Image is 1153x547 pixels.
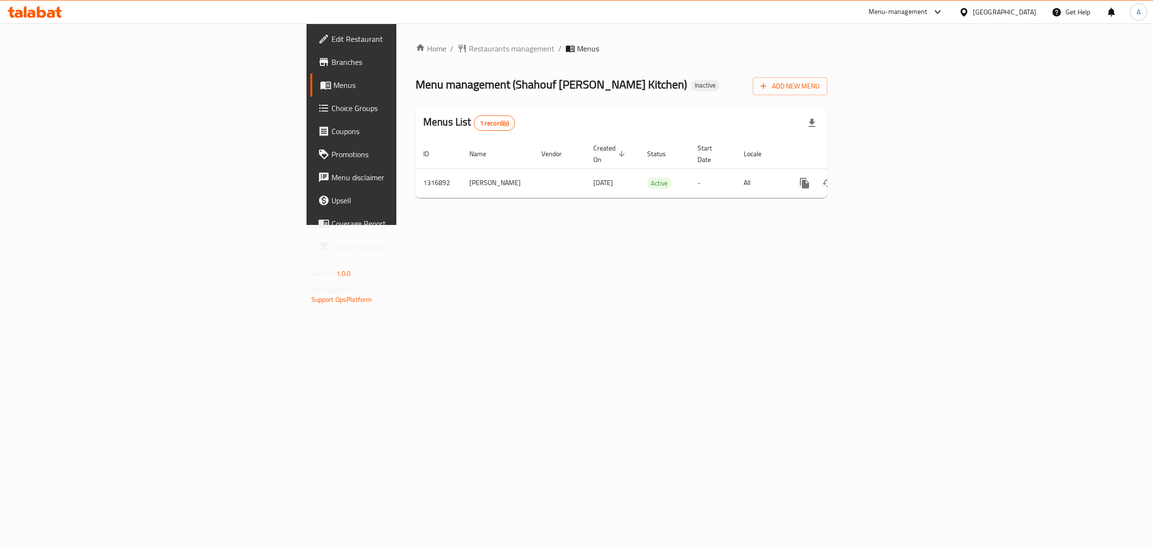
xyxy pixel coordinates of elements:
[333,79,491,91] span: Menus
[310,143,499,166] a: Promotions
[469,148,499,160] span: Name
[469,43,554,54] span: Restaurants management
[753,77,827,95] button: Add New Menu
[423,115,515,131] h2: Menus List
[331,33,491,45] span: Edit Restaurant
[1137,7,1141,17] span: A
[760,80,820,92] span: Add New Menu
[310,74,499,97] a: Menus
[331,195,491,206] span: Upsell
[416,74,687,95] span: Menu management ( Shahouf [PERSON_NAME] Kitchen )
[647,178,672,189] span: Active
[593,176,613,189] span: [DATE]
[744,148,774,160] span: Locale
[311,267,335,280] span: Version:
[698,142,724,165] span: Start Date
[311,284,356,296] span: Get support on:
[816,172,839,195] button: Change Status
[474,119,515,128] span: 1 record(s)
[331,149,491,160] span: Promotions
[331,218,491,229] span: Coverage Report
[423,148,442,160] span: ID
[311,293,372,306] a: Support.OpsPlatform
[690,168,736,198] td: -
[310,50,499,74] a: Branches
[973,7,1036,17] div: [GEOGRAPHIC_DATA]
[785,139,893,169] th: Actions
[310,235,499,258] a: Grocery Checklist
[457,43,554,54] a: Restaurants management
[800,112,823,135] div: Export file
[310,97,499,120] a: Choice Groups
[541,148,574,160] span: Vendor
[736,168,785,198] td: All
[310,212,499,235] a: Coverage Report
[331,56,491,68] span: Branches
[310,120,499,143] a: Coupons
[647,148,678,160] span: Status
[416,139,893,198] table: enhanced table
[331,172,491,183] span: Menu disclaimer
[869,6,928,18] div: Menu-management
[577,43,599,54] span: Menus
[310,166,499,189] a: Menu disclaimer
[793,172,816,195] button: more
[310,27,499,50] a: Edit Restaurant
[416,43,827,54] nav: breadcrumb
[593,142,628,165] span: Created On
[691,80,720,91] div: Inactive
[647,177,672,189] div: Active
[331,125,491,137] span: Coupons
[474,115,515,131] div: Total records count
[331,102,491,114] span: Choice Groups
[691,81,720,89] span: Inactive
[558,43,562,54] li: /
[336,267,351,280] span: 1.0.0
[310,189,499,212] a: Upsell
[331,241,491,252] span: Grocery Checklist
